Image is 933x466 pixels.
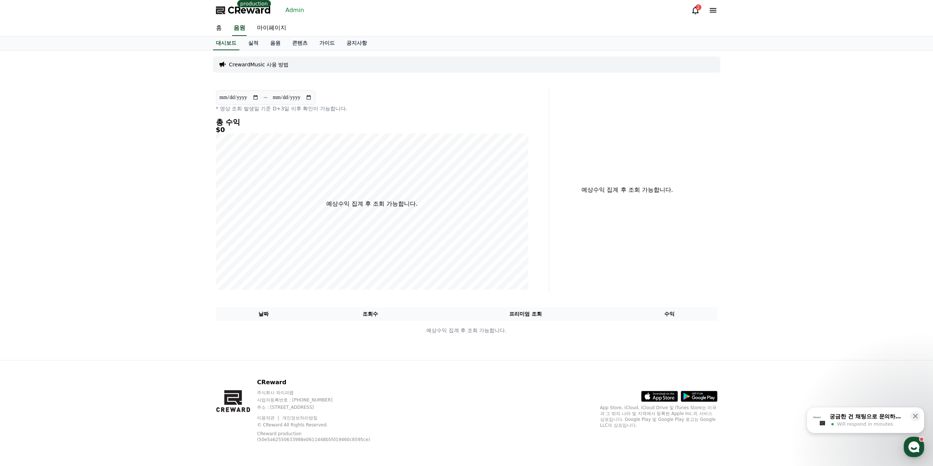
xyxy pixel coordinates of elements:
a: 실적 [242,36,264,50]
a: Messages [48,232,95,251]
a: 가이드 [313,36,341,50]
p: 예상수익 집계 후 조회 가능합니다. [326,199,418,208]
h5: $0 [216,126,528,133]
a: 홈 [210,21,228,36]
a: 콘텐츠 [286,36,313,50]
a: 2 [691,6,700,15]
a: 대시보드 [213,36,239,50]
a: 마이페이지 [251,21,292,36]
p: CReward [257,378,386,387]
p: App Store, iCloud, iCloud Drive 및 iTunes Store는 미국과 그 밖의 나라 및 지역에서 등록된 Apple Inc.의 서비스 상표입니다. Goo... [600,405,717,428]
th: 날짜 [216,307,312,321]
p: 예상수익 집계 후 조회 가능합니다. [216,327,717,334]
span: Messages [61,244,82,250]
a: CrewardMusic 사용 방법 [229,61,289,68]
span: CReward [228,4,271,16]
a: Admin [283,4,307,16]
a: CReward [216,4,271,16]
a: 이용약관 [257,415,280,421]
p: ~ [263,93,268,102]
th: 조회수 [311,307,429,321]
a: Settings [95,232,141,251]
a: Home [2,232,48,251]
a: 음원 [232,21,247,36]
th: 수익 [622,307,717,321]
a: 음원 [264,36,286,50]
p: CReward production (50e5a62550633988e0611448b5fd19460c8595ce) [257,431,374,443]
div: 2 [695,4,701,10]
span: Settings [109,243,126,249]
th: 프리미엄 조회 [429,307,622,321]
p: © CReward All Rights Reserved. [257,422,386,428]
a: 개인정보처리방침 [282,415,317,421]
span: Home [19,243,32,249]
p: 주식회사 와이피랩 [257,390,386,396]
p: 주소 : [STREET_ADDRESS] [257,404,386,410]
p: 예상수익 집계 후 조회 가능합니다. [555,186,700,194]
p: * 영상 조회 발생일 기준 D+3일 이후 확인이 가능합니다. [216,105,528,112]
a: 공지사항 [341,36,373,50]
p: 사업자등록번호 : [PHONE_NUMBER] [257,397,386,403]
h4: 총 수익 [216,118,528,126]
